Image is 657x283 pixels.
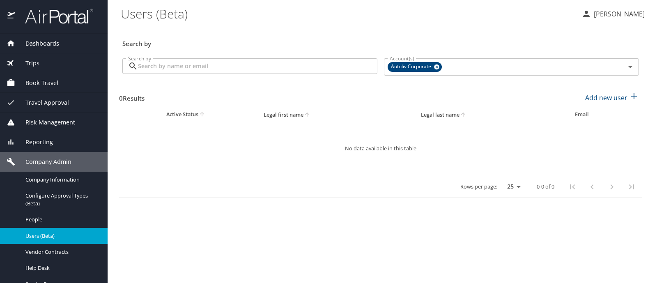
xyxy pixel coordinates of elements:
span: Vendor Contracts [25,248,98,256]
p: Add new user [585,93,627,103]
table: User Search Table [119,109,642,198]
h3: Search by [122,34,639,48]
th: Legal first name [257,109,414,121]
span: Autoliv Corporate [388,62,436,71]
th: Legal last name [414,109,568,121]
span: Company Admin [15,157,71,166]
th: Email [568,109,642,121]
button: sort [303,111,312,119]
button: Add new user [582,89,642,107]
span: Company Information [25,176,98,184]
select: rows per page [501,181,524,193]
span: Configure Approval Types (Beta) [25,192,98,207]
button: sort [198,111,207,119]
span: Dashboards [15,39,59,48]
span: People [25,216,98,223]
span: Help Desk [25,264,98,272]
span: Risk Management [15,118,75,127]
h1: Users (Beta) [121,1,575,26]
span: Reporting [15,138,53,147]
button: sort [459,111,468,119]
input: Search by name or email [138,58,377,74]
img: icon-airportal.png [7,8,16,24]
th: Active Status [119,109,257,121]
p: Rows per page: [460,184,497,189]
p: 0-0 of 0 [537,184,554,189]
p: No data available in this table [144,146,618,151]
span: Users (Beta) [25,232,98,240]
img: airportal-logo.png [16,8,93,24]
div: Autoliv Corporate [388,62,442,72]
h3: 0 Results [119,89,145,103]
span: Book Travel [15,78,58,87]
span: Trips [15,59,39,68]
p: [PERSON_NAME] [591,9,645,19]
button: Open [625,61,636,73]
button: [PERSON_NAME] [578,7,648,21]
span: Travel Approval [15,98,69,107]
